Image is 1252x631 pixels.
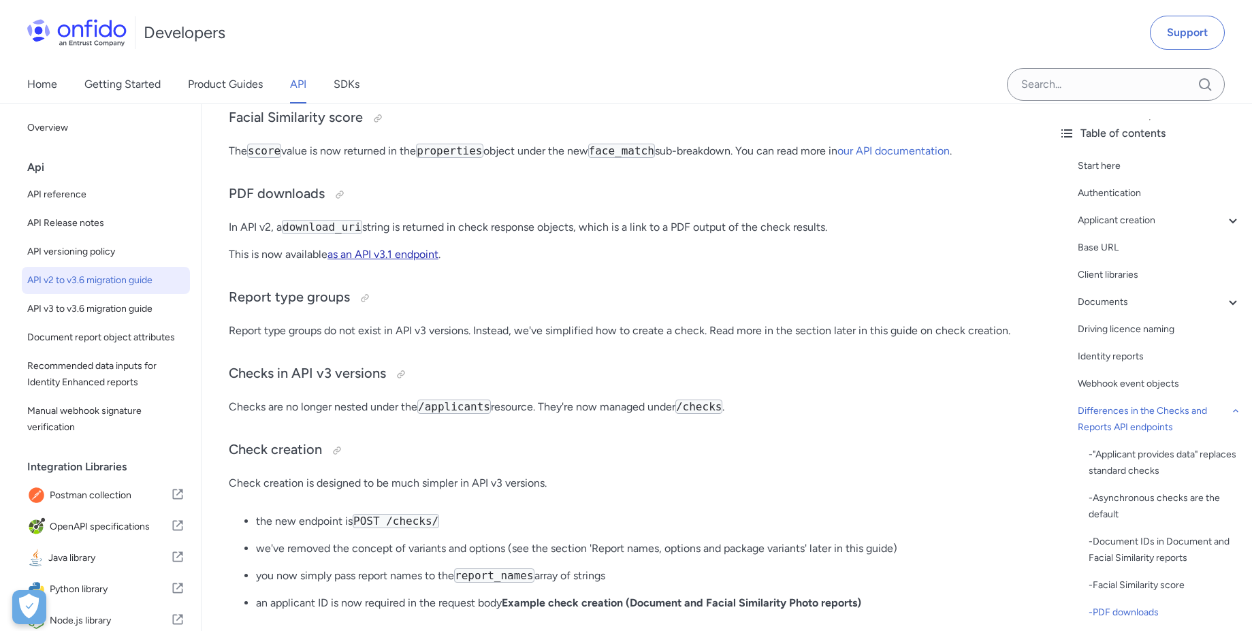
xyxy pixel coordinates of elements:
[27,19,127,46] img: Onfido Logo
[27,120,184,136] span: Overview
[417,400,491,414] code: /applicants
[27,453,195,481] div: Integration Libraries
[1078,294,1241,310] a: Documents
[1089,604,1241,621] div: - PDF downloads
[1059,125,1241,142] div: Table of contents
[27,65,57,103] a: Home
[327,248,438,261] a: as an API v3.1 endpoint
[256,568,1021,584] p: you now simply pass report names to the array of strings
[229,475,1021,491] p: Check creation is designed to be much simpler in API v3 versions.
[27,486,50,505] img: IconPostman collection
[1078,185,1241,201] a: Authentication
[282,220,362,234] code: download_uri
[416,144,483,158] code: properties
[229,246,1021,263] p: This is now available .
[22,114,190,142] a: Overview
[50,517,171,536] span: OpenAPI specifications
[229,287,1021,309] h3: Report type groups
[1078,240,1241,256] a: Base URL
[353,514,439,528] code: POST /checks/
[22,512,190,542] a: IconOpenAPI specificationsOpenAPI specifications
[22,210,190,237] a: API Release notes
[1089,447,1241,479] div: - "Applicant provides data" replaces standard checks
[1089,534,1241,566] a: -Document IDs in Document and Facial Similarity reports
[1078,267,1241,283] a: Client libraries
[229,440,1021,462] h3: Check creation
[50,611,171,630] span: Node.js library
[1150,16,1225,50] a: Support
[1089,577,1241,594] a: -Facial Similarity score
[1089,490,1241,523] a: -Asynchronous checks are the default
[27,329,184,346] span: Document report object attributes
[1078,349,1241,365] a: Identity reports
[1078,158,1241,174] a: Start here
[256,595,1021,611] p: an applicant ID is now required in the request body
[229,323,1021,339] p: Report type groups do not exist in API v3 versions. Instead, we've simplified how to create a che...
[256,540,1021,557] p: we've removed the concept of variants and options (see the section 'Report names, options and pac...
[334,65,359,103] a: SDKs
[1089,447,1241,479] a: -"Applicant provides data" replaces standard checks
[48,549,171,568] span: Java library
[1089,577,1241,594] div: - Facial Similarity score
[22,398,190,441] a: Manual webhook signature verification
[837,144,950,157] a: our API documentation
[27,301,184,317] span: API v3 to v3.6 migration guide
[27,154,195,181] div: Api
[22,267,190,294] a: API v2 to v3.6 migration guide
[1089,490,1241,523] div: - Asynchronous checks are the default
[27,580,50,599] img: IconPython library
[247,144,281,158] code: score
[27,215,184,231] span: API Release notes
[229,219,1021,236] p: In API v2, a string is returned in check response objects, which is a link to a PDF output of the...
[229,363,1021,385] h3: Checks in API v3 versions
[22,575,190,604] a: IconPython libraryPython library
[50,580,171,599] span: Python library
[188,65,263,103] a: Product Guides
[12,590,46,624] button: Open Preferences
[502,596,861,609] strong: Example check creation (Document and Facial Similarity Photo reports)
[1078,321,1241,338] a: Driving licence naming
[1089,534,1241,566] div: - Document IDs in Document and Facial Similarity reports
[27,403,184,436] span: Manual webhook signature verification
[12,590,46,624] div: Cookie Preferences
[1078,403,1241,436] a: Differences in the Checks and Reports API endpoints
[50,486,171,505] span: Postman collection
[27,549,48,568] img: IconJava library
[229,399,1021,415] p: Checks are no longer nested under the resource. They're now managed under .
[84,65,161,103] a: Getting Started
[27,358,184,391] span: Recommended data inputs for Identity Enhanced reports
[290,65,306,103] a: API
[22,238,190,265] a: API versioning policy
[1007,68,1225,101] input: Onfido search input field
[1078,212,1241,229] a: Applicant creation
[22,181,190,208] a: API reference
[229,143,1021,159] p: The value is now returned in the object under the new sub-breakdown. You can read more in .
[256,513,1021,530] p: the new endpoint is
[27,187,184,203] span: API reference
[229,108,1021,129] h3: Facial Similarity score
[588,144,655,158] code: face_match
[22,295,190,323] a: API v3 to v3.6 migration guide
[27,272,184,289] span: API v2 to v3.6 migration guide
[22,324,190,351] a: Document report object attributes
[144,22,225,44] h1: Developers
[1078,376,1241,392] a: Webhook event objects
[1089,604,1241,621] a: -PDF downloads
[22,353,190,396] a: Recommended data inputs for Identity Enhanced reports
[27,244,184,260] span: API versioning policy
[675,400,722,414] code: /checks
[27,517,50,536] img: IconOpenAPI specifications
[22,543,190,573] a: IconJava libraryJava library
[22,481,190,511] a: IconPostman collectionPostman collection
[454,568,534,583] code: report_names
